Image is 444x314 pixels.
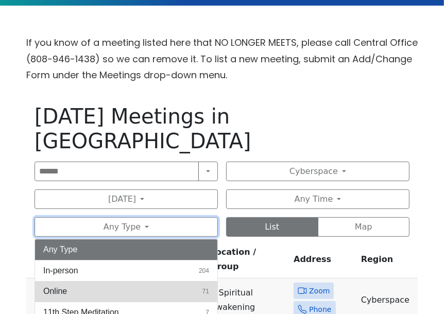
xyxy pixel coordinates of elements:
[357,245,418,278] th: Region
[198,162,218,181] button: Search
[43,265,78,277] span: In-person
[199,266,209,275] span: 204 results
[35,260,217,281] button: In-person204 results
[202,287,209,296] span: 71 results
[43,285,67,298] span: Online
[35,162,199,181] input: Search
[35,239,217,260] button: Any Type
[35,104,409,153] h1: [DATE] Meetings in [GEOGRAPHIC_DATA]
[207,245,289,278] th: Location / Group
[318,217,410,237] button: Map
[26,34,418,83] p: If you know of a meeting listed here that NO LONGER MEETS, please call Central Office (808-946-14...
[226,162,409,181] button: Cyberspace
[35,217,218,237] button: Any Type
[309,285,330,298] span: Zoom
[35,281,217,302] button: Online71 results
[26,245,73,278] th: Time
[289,245,357,278] th: Address
[226,189,409,209] button: Any Time
[35,189,218,209] button: [DATE]
[226,217,318,237] button: List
